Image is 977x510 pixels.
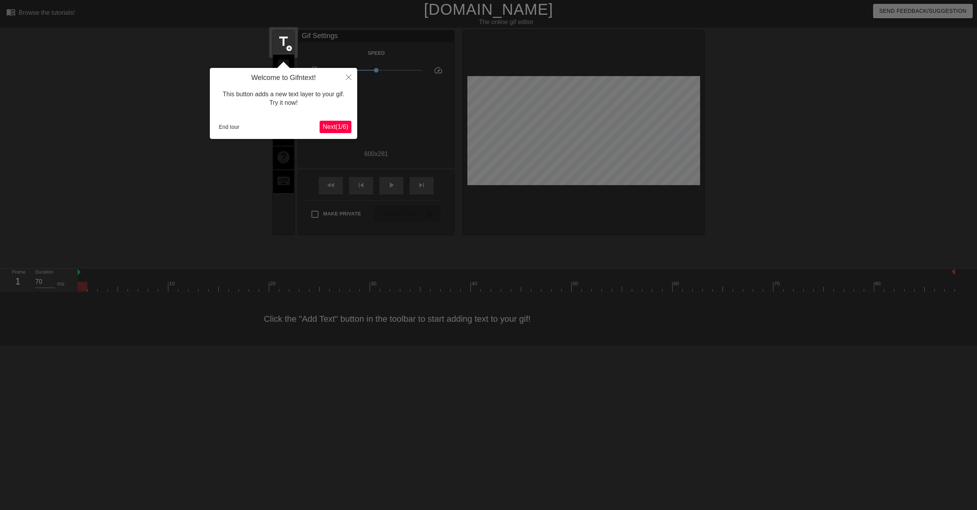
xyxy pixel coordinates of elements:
[216,74,351,82] h4: Welcome to Gifntext!
[216,121,242,133] button: End tour
[323,123,348,130] span: Next ( 1 / 6 )
[340,68,357,86] button: Close
[320,121,351,133] button: Next
[216,82,351,115] div: This button adds a new text layer to your gif. Try it now!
